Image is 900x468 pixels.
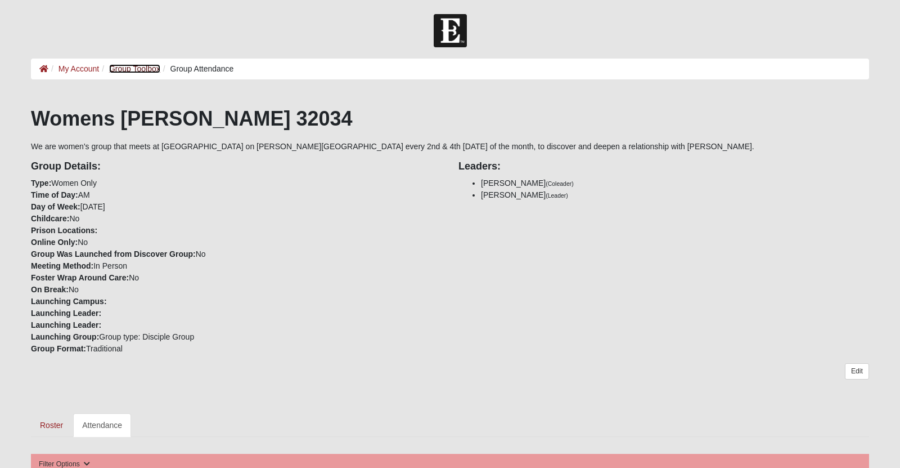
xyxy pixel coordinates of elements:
[434,14,467,47] img: Church of Eleven22 Logo
[22,153,450,355] div: Women Only AM [DATE] No No No In Person No No Group type: Disciple Group Traditional
[31,413,72,437] a: Roster
[31,332,99,341] strong: Launching Group:
[31,202,80,211] strong: Day of Week:
[458,161,869,173] h4: Leaders:
[31,226,97,235] strong: Prison Locations:
[31,261,93,270] strong: Meeting Method:
[31,161,442,173] h4: Group Details:
[31,344,86,353] strong: Group Format:
[109,64,160,73] a: Group Toolbox
[481,189,869,201] li: [PERSON_NAME]
[160,63,234,75] li: Group Attendance
[31,273,129,282] strong: Foster Wrap Around Care:
[31,106,869,131] h1: Womens [PERSON_NAME] 32034
[31,190,78,199] strong: Time of Day:
[58,64,99,73] a: My Account
[31,309,101,318] strong: Launching Leader:
[31,297,107,306] strong: Launching Campus:
[31,179,51,188] strong: Type:
[31,320,101,329] strong: Launching Leader:
[31,214,69,223] strong: Childcare:
[73,413,131,437] a: Attendance
[481,177,869,189] li: [PERSON_NAME]
[31,249,196,258] strong: Group Was Launched from Discover Group:
[845,363,869,380] a: Edit
[31,106,869,437] div: We are women's group that meets at [GEOGRAPHIC_DATA] on [PERSON_NAME][GEOGRAPHIC_DATA] every 2nd ...
[31,238,78,247] strong: Online Only:
[546,180,574,187] small: (Coleader)
[546,192,568,199] small: (Leader)
[31,285,69,294] strong: On Break:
